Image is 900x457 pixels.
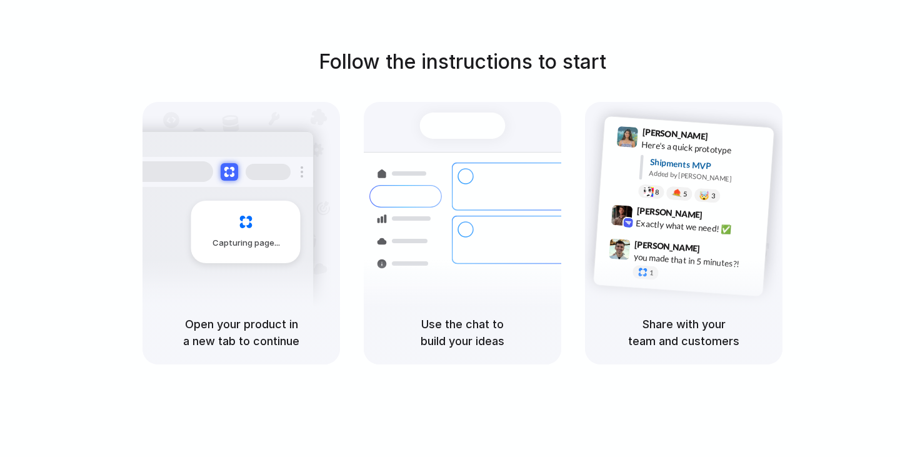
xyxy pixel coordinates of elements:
[641,138,766,159] div: Here's a quick prototype
[157,316,325,349] h5: Open your product in a new tab to continue
[712,131,737,146] span: 9:41 AM
[683,191,687,198] span: 5
[649,156,765,176] div: Shipments MVP
[711,193,716,199] span: 3
[600,316,767,349] h5: Share with your team and customers
[706,209,732,224] span: 9:42 AM
[642,125,708,143] span: [PERSON_NAME]
[636,216,761,238] div: Exactly what we need! ✅
[634,238,701,256] span: [PERSON_NAME]
[379,316,546,349] h5: Use the chat to build your ideas
[699,191,710,200] div: 🤯
[649,168,764,186] div: Added by [PERSON_NAME]
[212,237,282,249] span: Capturing page
[704,243,729,258] span: 9:47 AM
[633,250,758,271] div: you made that in 5 minutes?!
[649,269,654,276] span: 1
[319,47,606,77] h1: Follow the instructions to start
[655,189,659,196] span: 8
[636,204,702,222] span: [PERSON_NAME]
